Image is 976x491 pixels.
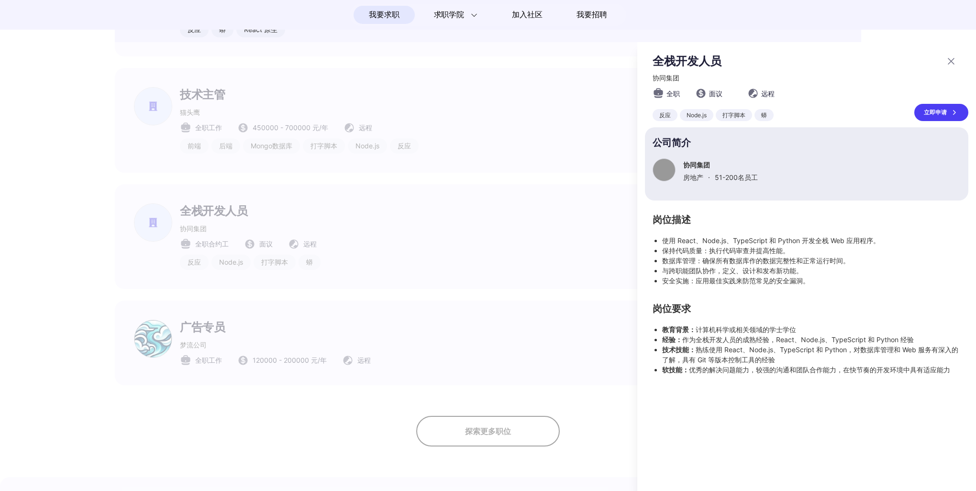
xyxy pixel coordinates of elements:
[662,346,696,354] strong: 技术技能：
[653,139,961,147] p: 公司简介
[653,305,961,313] h2: 岗位要求
[662,345,961,365] li: 熟练使用 React、Node.js、TypeScript 和 Python，对数据库管理和 Web 服务有深入的了解，具有 Git 等版本控制工具的经验
[653,54,940,69] p: 全栈开发人员
[662,245,961,256] li: 保持代码质量：执行代码审查并提高性能。
[683,173,703,181] span: 房地产
[577,9,607,21] span: 我要招聘
[914,104,968,121] a: 立即申请
[761,89,775,99] span: 远程
[708,173,710,181] span: ·
[709,89,722,99] span: 面议
[653,109,677,121] div: 反应
[512,7,542,22] span: 加入社区
[662,324,961,335] li: 计算机科学或相关领域的学士学位
[662,365,961,375] li: 优秀的解决问题能力，较强的沟通和团队合作能力，在快节奏的开发环境中具有适应能力
[662,325,696,334] strong: 教育背景：
[924,108,947,117] font: 立即申请
[662,276,961,286] li: 安全实施：应用最佳实践来防范常见的安全漏洞。
[653,74,679,82] span: 协同集团
[666,89,680,99] span: 全职
[662,335,682,344] strong: 经验：
[754,109,774,121] div: 蟒
[716,109,752,121] div: 打字脚本
[662,256,961,266] li: 数据库管理：确保所有数据库作的数据完整性和正常运行时间。
[662,235,961,245] li: 使用 React、Node.js、TypeScript 和 Python 开发全栈 Web 应用程序。
[683,161,758,170] p: 协同集团
[662,266,961,276] li: 与跨职能团队协作，定义、设计和发布新功能。
[369,7,399,22] span: 我要求职
[662,335,961,345] li: 作为全栈开发人员的成熟经验，React、Node.js、TypeScript 和 Python 经验
[680,109,713,121] div: Node.js
[434,9,464,21] span: 求职学院
[715,173,758,181] span: 51-200 名员工
[653,216,961,224] h2: 岗位描述
[662,366,689,374] strong: 软技能：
